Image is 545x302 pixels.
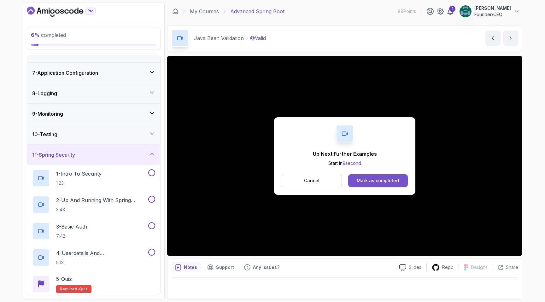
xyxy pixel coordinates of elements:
[32,169,155,187] button: 1-Intro To Security1:23
[27,124,160,144] button: 10-Testing
[32,131,57,138] h3: 10 - Testing
[503,31,518,46] button: next content
[79,287,88,292] span: quiz
[56,180,102,186] p: 1:23
[348,174,408,187] button: Mark as completed
[313,150,377,158] p: Up Next: Further Examples
[27,104,160,124] button: 9-Monitoring
[250,34,266,42] p: @Valid
[56,196,147,204] p: 2 - Up And Running With Spring Security
[427,264,459,271] a: Repo
[32,249,155,266] button: 4-Userdetails And Bcryptpasswordencoder5:13
[447,8,454,15] a: 1
[171,262,201,272] button: notes button
[493,264,518,270] button: Share
[32,222,155,240] button: 3-Basic Auth7:42
[313,160,377,166] p: Start in
[474,5,511,11] p: [PERSON_NAME]
[282,174,342,187] button: Cancel
[56,275,72,283] p: 5 - Quiz
[459,5,520,18] button: user profile image[PERSON_NAME]Founder/CEO
[343,160,361,166] span: 9 second
[409,264,421,270] p: Slides
[240,262,283,272] button: Feedback button
[32,110,63,118] h3: 9 - Monitoring
[253,264,279,270] p: Any issues?
[304,177,319,184] p: Cancel
[398,8,416,15] p: 88 Points
[194,34,244,42] p: Java Bean Validation
[31,32,66,38] span: completed
[449,6,455,12] div: 1
[32,275,155,293] button: 5-QuizRequired-quiz
[357,177,399,184] div: Mark as completed
[474,11,511,18] p: Founder/CEO
[230,8,284,15] p: Advanced Spring Boot
[471,264,488,270] p: Designs
[32,196,155,213] button: 2-Up And Running With Spring Security3:43
[60,287,79,292] span: Required-
[56,170,102,177] p: 1 - Intro To Security
[56,223,87,230] p: 3 - Basic Auth
[27,63,160,83] button: 7-Application Configuration
[506,264,518,270] p: Share
[27,145,160,165] button: 11-Spring Security
[442,264,454,270] p: Repo
[485,31,501,46] button: previous content
[190,8,219,15] a: My Courses
[460,5,472,17] img: user profile image
[216,264,234,270] p: Support
[27,83,160,103] button: 8-Logging
[56,249,147,257] p: 4 - Userdetails And Bcryptpasswordencoder
[32,69,98,77] h3: 7 - Application Configuration
[184,264,197,270] p: Notes
[203,262,238,272] button: Support button
[167,56,522,256] iframe: 4 - @Valid
[56,206,147,213] p: 3:43
[56,233,87,239] p: 7:42
[32,90,57,97] h3: 8 - Logging
[31,32,40,38] span: 6 %
[32,151,75,159] h3: 11 - Spring Security
[394,264,426,271] a: Slides
[27,7,110,17] a: Dashboard
[56,259,147,266] p: 5:13
[172,8,179,15] a: Dashboard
